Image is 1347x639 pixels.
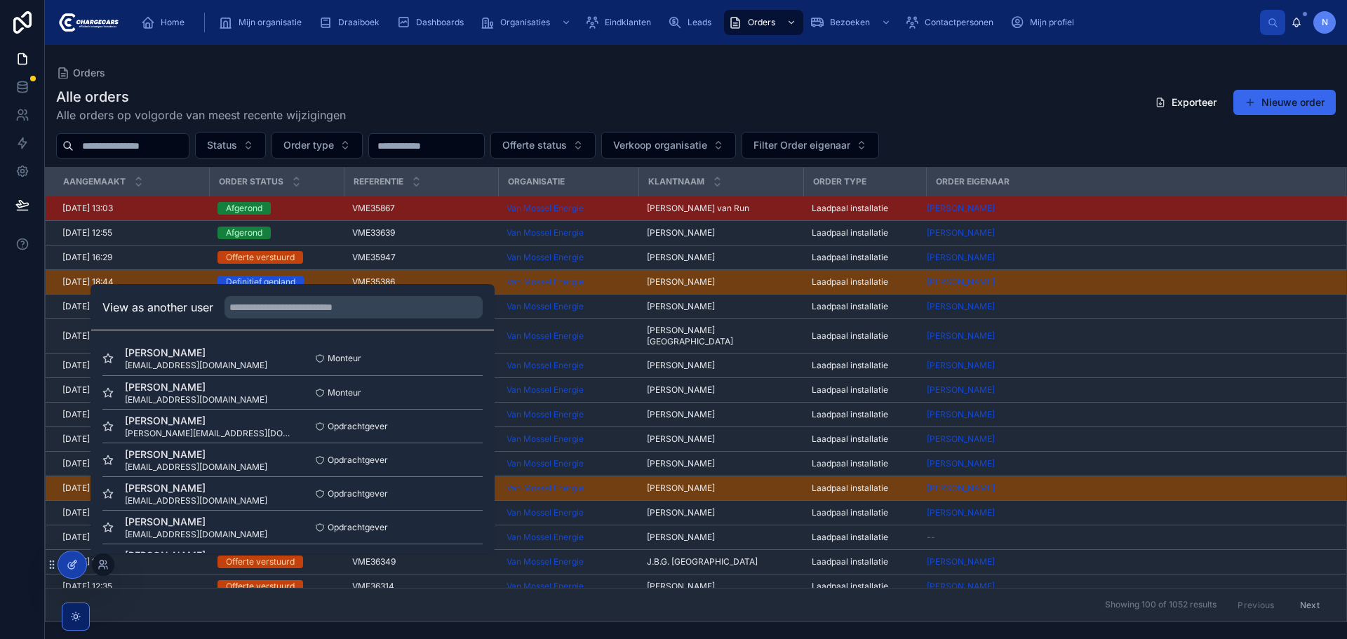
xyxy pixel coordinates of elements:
a: [PERSON_NAME] [927,330,995,342]
a: [PERSON_NAME] [927,483,995,494]
a: VME35386 [352,276,490,288]
a: Dashboards [392,10,474,35]
span: Laadpaal installatie [812,301,888,312]
a: Laadpaal installatie [812,581,918,592]
a: [PERSON_NAME] [647,252,795,263]
a: Van Mossel Energie [507,384,630,396]
span: [PERSON_NAME][EMAIL_ADDRESS][DOMAIN_NAME] [125,428,293,439]
a: [PERSON_NAME] [927,276,995,288]
span: [DATE] 15:30 [62,433,113,445]
span: VME36314 [352,581,394,592]
a: Van Mossel Energie [507,330,584,342]
a: [PERSON_NAME] [927,203,1328,214]
span: N [1322,17,1328,28]
span: [EMAIL_ADDRESS][DOMAIN_NAME] [125,529,267,540]
span: [PERSON_NAME] [125,346,267,360]
span: VME35867 [352,203,395,214]
span: [PERSON_NAME] [647,252,715,263]
span: Home [161,17,185,28]
span: [DATE] 12:55 [62,227,112,238]
span: [EMAIL_ADDRESS][DOMAIN_NAME] [125,462,267,473]
span: VME35386 [352,276,395,288]
span: [PERSON_NAME] van Run [647,203,749,214]
span: [PERSON_NAME] [647,532,715,543]
a: [DATE] 15:30 [62,433,201,445]
span: VME36349 [352,556,396,567]
div: Definitief gepland [226,276,295,288]
span: [PERSON_NAME] [647,384,715,396]
span: Laadpaal installatie [812,483,888,494]
span: [DATE] 16:29 [62,252,112,263]
span: [PERSON_NAME] [927,252,995,263]
span: Van Mossel Energie [507,581,584,592]
a: Van Mossel Energie [507,458,584,469]
a: Afgerond [217,202,335,215]
span: VME33639 [352,227,395,238]
a: Laadpaal installatie [812,433,918,445]
a: [PERSON_NAME] [647,581,795,592]
span: Van Mossel Energie [507,203,584,214]
a: [PERSON_NAME] [927,301,1328,312]
a: [PERSON_NAME] [927,252,1328,263]
a: [DATE] 08:52 [62,301,201,312]
a: [PERSON_NAME] [927,203,995,214]
span: [PERSON_NAME] [647,581,715,592]
span: Laadpaal installatie [812,203,888,214]
a: Leads [664,10,721,35]
span: Van Mossel Energie [507,384,584,396]
span: Klantnaam [648,176,704,187]
a: [DATE] 17:26 [62,507,201,518]
a: Contactpersonen [901,10,1003,35]
a: [PERSON_NAME] [647,384,795,396]
a: [PERSON_NAME] [927,330,1328,342]
span: [PERSON_NAME] [647,276,715,288]
span: Van Mossel Energie [507,507,584,518]
img: App logo [56,11,119,34]
a: [DATE] 18:44 [62,276,201,288]
span: Opdrachtgever [328,522,388,533]
div: scrollable content [130,7,1260,38]
button: Select Button [742,132,879,159]
span: Referentie [354,176,403,187]
a: VME35947 [352,252,490,263]
a: Mijn profiel [1006,10,1084,35]
a: [PERSON_NAME][GEOGRAPHIC_DATA] [647,325,795,347]
a: Van Mossel Energie [507,556,630,567]
span: Laadpaal installatie [812,330,888,342]
a: [DATE] 19:52 [62,384,201,396]
span: Showing 100 of 1052 results [1105,600,1217,611]
span: Filter Order eigenaar [753,138,850,152]
a: [PERSON_NAME] [927,409,1328,420]
span: [PERSON_NAME] [647,360,715,371]
a: Nieuwe order [1233,90,1336,115]
a: [PERSON_NAME] [647,458,795,469]
span: J.B.G. [GEOGRAPHIC_DATA] [647,556,758,567]
a: Van Mossel Energie [507,507,630,518]
a: Laadpaal installatie [812,384,918,396]
a: [PERSON_NAME] [927,483,1328,494]
span: [PERSON_NAME] [647,301,715,312]
a: Van Mossel Energie [507,301,630,312]
a: Laadpaal installatie [812,409,918,420]
a: [DATE] 20:05 [62,458,201,469]
span: [PERSON_NAME] [927,360,995,371]
span: Bezoeken [830,17,870,28]
a: Organisaties [476,10,578,35]
a: [PERSON_NAME] [647,301,795,312]
span: Mijn profiel [1030,17,1074,28]
a: [PERSON_NAME] [647,409,795,420]
a: Draaiboek [314,10,389,35]
a: Van Mossel Energie [507,433,584,445]
span: Eindklanten [605,17,651,28]
button: Select Button [490,132,596,159]
a: [PERSON_NAME] [647,227,795,238]
span: Opdrachtgever [328,455,388,466]
span: [PERSON_NAME] [927,507,995,518]
span: Laadpaal installatie [812,458,888,469]
span: Verkoop organisatie [613,138,707,152]
span: Van Mossel Energie [507,409,584,420]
